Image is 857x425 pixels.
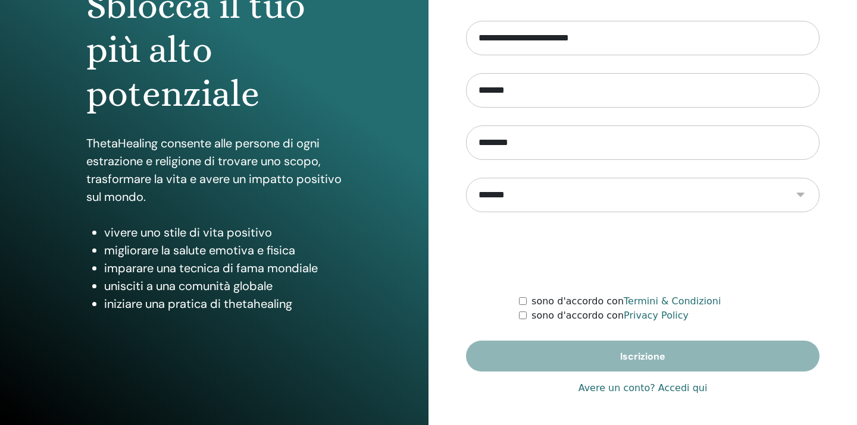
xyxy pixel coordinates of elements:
[104,277,342,295] li: unisciti a una comunità globale
[531,294,721,308] label: sono d'accordo con
[104,223,342,241] li: vivere uno stile di vita positivo
[624,310,689,321] a: Privacy Policy
[531,308,689,323] label: sono d'accordo con
[578,381,708,395] a: Avere un conto? Accedi qui
[552,230,733,276] iframe: reCAPTCHA
[104,241,342,259] li: migliorare la salute emotiva e fisica
[86,134,342,206] p: ThetaHealing consente alle persone di ogni estrazione e religione di trovare uno scopo, trasforma...
[104,259,342,277] li: imparare una tecnica di fama mondiale
[624,295,721,307] a: Termini & Condizioni
[104,295,342,313] li: iniziare una pratica di thetahealing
